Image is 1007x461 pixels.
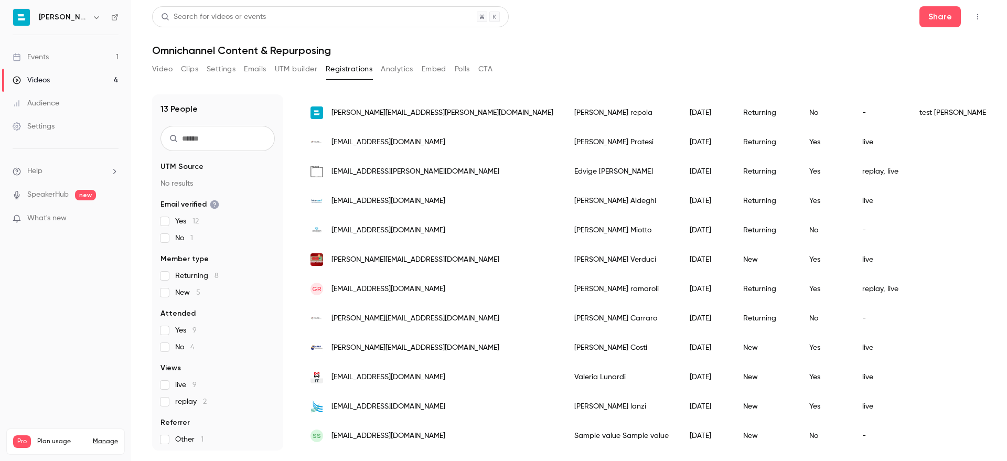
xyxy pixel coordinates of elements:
[799,216,852,245] div: No
[852,245,909,274] div: live
[478,61,492,78] button: CTA
[422,61,446,78] button: Embed
[564,98,679,127] div: [PERSON_NAME] repola
[310,136,323,148] img: celte.com
[192,381,197,389] span: 9
[17,17,25,25] img: logo_orange.svg
[852,421,909,451] div: -
[244,61,266,78] button: Emails
[919,6,961,27] button: Share
[13,9,30,26] img: Bryan srl
[160,103,198,115] h1: 13 People
[679,216,733,245] div: [DATE]
[733,362,799,392] div: New
[852,333,909,362] div: live
[455,61,470,78] button: Polls
[201,436,203,443] span: 1
[13,52,49,62] div: Events
[852,392,909,421] div: live
[310,400,323,413] img: eurospital.it
[733,333,799,362] div: New
[160,199,219,210] span: Email verified
[105,61,114,69] img: tab_keywords_by_traffic_grey.svg
[564,362,679,392] div: Valeria Lunardi
[152,61,173,78] button: Video
[93,437,118,446] a: Manage
[331,225,445,236] span: [EMAIL_ADDRESS][DOMAIN_NAME]
[175,216,199,227] span: Yes
[310,312,323,325] img: celte.com
[160,162,275,445] section: facet-groups
[852,186,909,216] div: live
[733,274,799,304] div: Returning
[679,245,733,274] div: [DATE]
[799,186,852,216] div: Yes
[852,362,909,392] div: live
[733,157,799,186] div: Returning
[564,127,679,157] div: [PERSON_NAME] Pratesi
[117,62,174,69] div: Keyword (traffico)
[679,98,733,127] div: [DATE]
[564,274,679,304] div: [PERSON_NAME] ramaroli
[799,362,852,392] div: Yes
[331,196,445,207] span: [EMAIL_ADDRESS][DOMAIN_NAME]
[679,362,733,392] div: [DATE]
[160,363,181,373] span: Views
[733,186,799,216] div: Returning
[733,304,799,333] div: Returning
[196,289,200,296] span: 5
[175,271,219,281] span: Returning
[564,245,679,274] div: [PERSON_NAME] Verduci
[17,27,25,36] img: website_grey.svg
[331,401,445,412] span: [EMAIL_ADDRESS][DOMAIN_NAME]
[679,421,733,451] div: [DATE]
[160,178,275,189] p: No results
[44,61,52,69] img: tab_domain_overview_orange.svg
[13,75,50,85] div: Videos
[679,157,733,186] div: [DATE]
[310,165,323,178] img: poolindustriale.it
[679,333,733,362] div: [DATE]
[733,127,799,157] div: Returning
[175,287,200,298] span: New
[175,233,193,243] span: No
[852,216,909,245] div: -
[161,12,266,23] div: Search for videos or events
[564,304,679,333] div: [PERSON_NAME] Carraro
[679,392,733,421] div: [DATE]
[799,392,852,421] div: Yes
[799,157,852,186] div: Yes
[733,98,799,127] div: Returning
[799,304,852,333] div: No
[175,434,203,445] span: Other
[13,98,59,109] div: Audience
[852,274,909,304] div: replay, live
[564,333,679,362] div: [PERSON_NAME] Costi
[37,437,87,446] span: Plan usage
[313,431,321,441] span: SS
[326,61,372,78] button: Registrations
[331,284,445,295] span: [EMAIL_ADDRESS][DOMAIN_NAME]
[564,392,679,421] div: [PERSON_NAME] lanzi
[331,108,553,119] span: [PERSON_NAME][EMAIL_ADDRESS][PERSON_NAME][DOMAIN_NAME]
[175,396,207,407] span: replay
[679,274,733,304] div: [DATE]
[733,421,799,451] div: New
[55,62,80,69] div: Dominio
[160,162,203,172] span: UTM Source
[331,431,445,442] span: [EMAIL_ADDRESS][DOMAIN_NAME]
[75,190,96,200] span: new
[564,216,679,245] div: [PERSON_NAME] Miotto
[106,214,119,223] iframe: Noticeable Trigger
[27,166,42,177] span: Help
[160,254,209,264] span: Member type
[310,106,323,119] img: bryan.it
[181,61,198,78] button: Clips
[192,218,199,225] span: 12
[13,435,31,448] span: Pro
[733,216,799,245] div: Returning
[799,245,852,274] div: Yes
[799,333,852,362] div: Yes
[331,166,499,177] span: [EMAIL_ADDRESS][PERSON_NAME][DOMAIN_NAME]
[564,186,679,216] div: [PERSON_NAME] Aldeghi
